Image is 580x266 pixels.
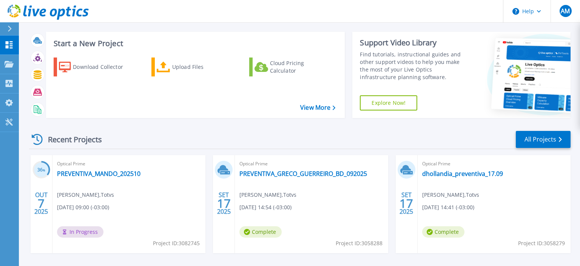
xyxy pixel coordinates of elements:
[34,190,48,217] div: OUT 2025
[153,239,200,247] span: Project ID: 3082745
[360,51,469,81] div: Find tutorials, instructional guides and other support videos to help you make the most of your L...
[400,200,413,207] span: 17
[57,226,103,238] span: In Progress
[239,226,282,238] span: Complete
[399,190,413,217] div: SET 2025
[217,200,231,207] span: 17
[151,58,236,76] a: Upload Files
[516,131,571,148] a: All Projects
[249,58,333,76] a: Cloud Pricing Calculator
[239,191,296,199] span: [PERSON_NAME] , Totvs
[300,104,335,111] a: View More
[360,95,417,110] a: Explore Now!
[57,191,114,199] span: [PERSON_NAME] , Totvs
[32,166,50,174] h3: 36
[518,239,565,247] span: Project ID: 3058279
[270,59,330,75] div: Cloud Pricing Calculator
[57,160,201,168] span: Optical Prime
[57,203,109,212] span: [DATE] 09:00 (-03:00)
[422,160,566,168] span: Optical Prime
[172,59,233,75] div: Upload Files
[239,160,383,168] span: Optical Prime
[422,170,503,177] a: dhollandia_preventiva_17.09
[422,191,479,199] span: [PERSON_NAME] , Totvs
[239,170,367,177] a: PREVENTIVA_GRECO_GUERREIRO_BD_092025
[217,190,231,217] div: SET 2025
[239,203,292,212] span: [DATE] 14:54 (-03:00)
[561,8,570,14] span: AM
[336,239,383,247] span: Project ID: 3058288
[360,38,469,48] div: Support Video Library
[54,58,138,76] a: Download Collector
[38,200,45,207] span: 7
[54,39,335,48] h3: Start a New Project
[422,226,464,238] span: Complete
[43,168,45,172] span: %
[29,130,112,149] div: Recent Projects
[422,203,474,212] span: [DATE] 14:41 (-03:00)
[57,170,140,177] a: PREVENTIVA_MANDO_202510
[73,59,133,75] div: Download Collector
